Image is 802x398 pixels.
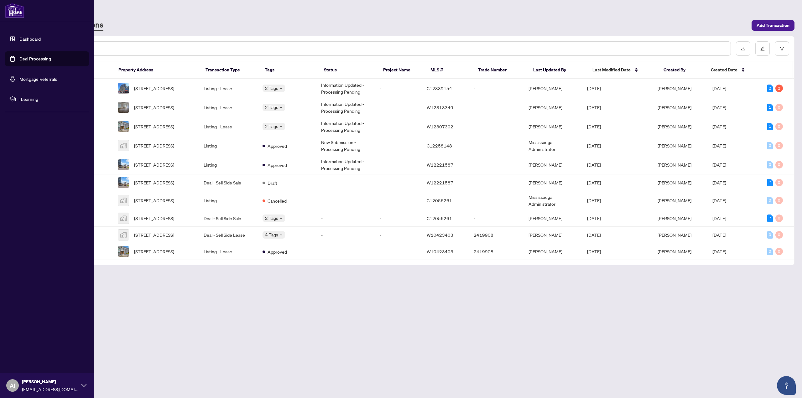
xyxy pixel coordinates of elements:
[587,85,601,91] span: [DATE]
[113,61,200,79] th: Property Address
[658,162,691,168] span: [PERSON_NAME]
[658,215,691,221] span: [PERSON_NAME]
[752,20,794,31] button: Add Transaction
[134,197,174,204] span: [STREET_ADDRESS]
[199,117,257,136] td: Listing - Lease
[22,378,78,385] span: [PERSON_NAME]
[469,174,523,191] td: -
[658,232,691,238] span: [PERSON_NAME]
[712,85,726,91] span: [DATE]
[375,227,422,243] td: -
[199,227,257,243] td: Deal - Sell Side Lease
[118,140,129,151] img: thumbnail-img
[5,3,24,18] img: logo
[712,143,726,148] span: [DATE]
[469,210,523,227] td: -
[265,104,278,111] span: 2 Tags
[736,41,750,56] button: download
[775,123,783,130] div: 0
[469,243,523,260] td: 2419908
[118,213,129,224] img: thumbnail-img
[134,179,174,186] span: [STREET_ADDRESS]
[658,249,691,254] span: [PERSON_NAME]
[775,231,783,239] div: 0
[712,105,726,110] span: [DATE]
[199,155,257,174] td: Listing
[523,210,582,227] td: [PERSON_NAME]
[658,105,691,110] span: [PERSON_NAME]
[265,123,278,130] span: 2 Tags
[279,125,283,128] span: down
[775,104,783,111] div: 0
[199,136,257,155] td: Listing
[316,136,375,155] td: New Submission - Processing Pending
[767,248,773,255] div: 0
[199,98,257,117] td: Listing - Lease
[775,85,783,92] div: 2
[658,180,691,185] span: [PERSON_NAME]
[523,174,582,191] td: [PERSON_NAME]
[587,105,601,110] span: [DATE]
[316,155,375,174] td: Information Updated - Processing Pending
[523,191,582,210] td: Mississauga Administrator
[712,215,726,221] span: [DATE]
[767,142,773,149] div: 0
[134,248,174,255] span: [STREET_ADDRESS]
[658,85,691,91] span: [PERSON_NAME]
[427,249,453,254] span: W10423403
[767,123,773,130] div: 1
[712,180,726,185] span: [DATE]
[427,198,452,203] span: C12056261
[375,243,422,260] td: -
[427,215,452,221] span: C12056261
[118,195,129,206] img: thumbnail-img
[265,85,278,92] span: 2 Tags
[316,210,375,227] td: -
[316,243,375,260] td: -
[134,142,174,149] span: [STREET_ADDRESS]
[134,85,174,92] span: [STREET_ADDRESS]
[10,381,15,390] span: AI
[711,66,737,73] span: Created Date
[658,143,691,148] span: [PERSON_NAME]
[268,162,287,168] span: Approved
[118,121,129,132] img: thumbnail-img
[19,76,57,82] a: Mortgage Referrals
[523,117,582,136] td: [PERSON_NAME]
[265,215,278,222] span: 2 Tags
[268,197,287,204] span: Cancelled
[375,98,422,117] td: -
[767,215,773,222] div: 7
[469,79,523,98] td: -
[134,123,174,130] span: [STREET_ADDRESS]
[469,227,523,243] td: 2419908
[427,85,452,91] span: C12339154
[767,231,773,239] div: 0
[279,233,283,236] span: down
[375,174,422,191] td: -
[712,198,726,203] span: [DATE]
[775,41,789,56] button: filter
[375,79,422,98] td: -
[587,124,601,129] span: [DATE]
[760,46,765,51] span: edit
[659,61,706,79] th: Created By
[260,61,319,79] th: Tags
[19,56,51,62] a: Deal Processing
[712,162,726,168] span: [DATE]
[427,124,453,129] span: W12307302
[118,177,129,188] img: thumbnail-img
[469,117,523,136] td: -
[587,180,601,185] span: [DATE]
[587,143,601,148] span: [DATE]
[375,155,422,174] td: -
[592,66,631,73] span: Last Modified Date
[268,142,287,149] span: Approved
[316,79,375,98] td: Information Updated - Processing Pending
[199,243,257,260] td: Listing - Lease
[199,191,257,210] td: Listing
[712,124,726,129] span: [DATE]
[134,231,174,238] span: [STREET_ADDRESS]
[19,96,85,102] span: rLearning
[427,143,452,148] span: C12258148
